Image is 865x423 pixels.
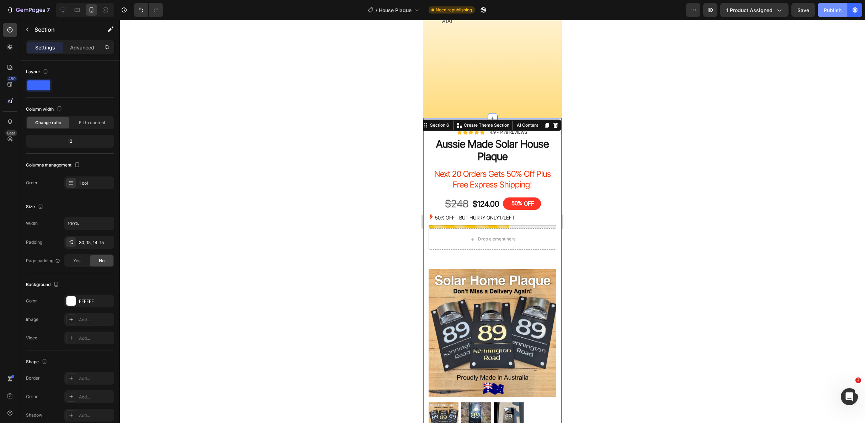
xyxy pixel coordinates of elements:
[35,25,93,34] p: Section
[824,6,842,14] div: Publish
[26,316,38,323] div: Image
[79,412,112,419] div: Add...
[79,375,112,382] div: Add...
[73,258,80,264] span: Yes
[26,220,38,227] div: Width
[26,239,42,245] div: Padding
[436,7,472,13] span: Need republishing
[26,160,81,170] div: Columns management
[26,67,50,77] div: Layout
[79,180,112,186] div: 1 col
[720,3,789,17] button: 1 product assigned
[3,3,53,17] button: 7
[855,377,861,383] span: 2
[26,258,60,264] div: Page padding
[818,3,848,17] button: Publish
[26,105,64,114] div: Column width
[5,130,17,136] div: Beta
[79,120,105,126] span: Fit to content
[47,6,50,14] p: 7
[26,412,42,418] div: Shadow
[26,280,60,290] div: Background
[65,217,114,230] input: Auto
[27,136,113,146] div: 12
[26,298,37,304] div: Color
[423,20,562,423] iframe: Design area
[26,335,37,341] div: Video
[79,394,112,400] div: Add...
[35,120,61,126] span: Change ratio
[79,239,112,246] div: 30, 15, 14, 15
[376,6,377,14] span: /
[79,298,112,305] div: FFFFFF
[797,7,809,13] span: Save
[379,6,412,14] span: House Plaque
[26,202,45,212] div: Size
[726,6,773,14] span: 1 product assigned
[79,317,112,323] div: Add...
[70,44,94,51] p: Advanced
[26,357,49,367] div: Shape
[26,375,40,381] div: Border
[35,44,55,51] p: Settings
[841,388,858,405] iframe: Intercom live chat
[134,3,163,17] div: Undo/Redo
[7,76,17,81] div: 450
[79,335,112,342] div: Add...
[26,180,38,186] div: Order
[26,393,40,400] div: Corner
[99,258,105,264] span: No
[791,3,815,17] button: Save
